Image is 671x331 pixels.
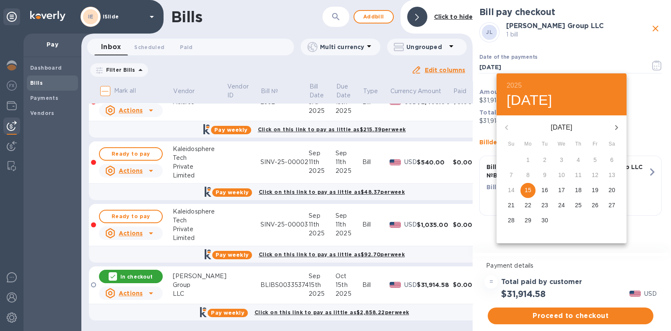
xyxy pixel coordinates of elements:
span: Tu [537,140,552,149]
span: We [554,140,569,149]
button: 24 [554,198,569,213]
p: 23 [541,201,548,209]
p: 17 [558,186,565,194]
p: [DATE] [517,122,606,133]
button: 27 [604,198,619,213]
p: 21 [508,201,515,209]
span: Su [504,140,519,149]
button: 15 [520,183,536,198]
p: 24 [558,201,565,209]
p: 19 [592,186,598,194]
button: 21 [504,198,519,213]
p: 20 [609,186,615,194]
p: 25 [575,201,582,209]
button: 26 [588,198,603,213]
button: 22 [520,198,536,213]
button: 2025 [507,80,522,91]
button: 30 [537,213,552,228]
p: 18 [575,186,582,194]
button: 19 [588,183,603,198]
button: 29 [520,213,536,228]
p: 27 [609,201,615,209]
span: Fr [588,140,603,149]
p: 15 [525,186,531,194]
p: 28 [508,216,515,224]
button: 23 [537,198,552,213]
button: 20 [604,183,619,198]
button: 16 [537,183,552,198]
p: 30 [541,216,548,224]
button: [DATE] [507,91,552,109]
button: 28 [504,213,519,228]
span: Th [571,140,586,149]
span: Mo [520,140,536,149]
p: 26 [592,201,598,209]
p: 22 [525,201,531,209]
button: 18 [571,183,586,198]
button: 17 [554,183,569,198]
p: 29 [525,216,531,224]
p: 16 [541,186,548,194]
span: Sa [604,140,619,149]
button: 25 [571,198,586,213]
